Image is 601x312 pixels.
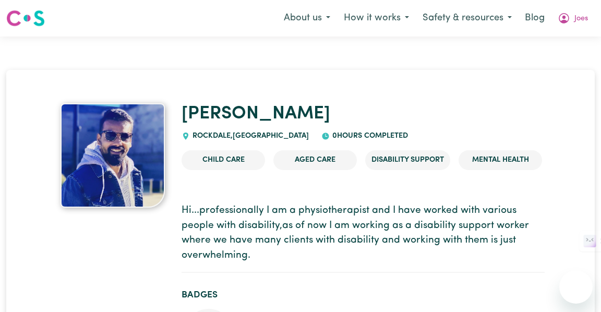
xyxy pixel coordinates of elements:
li: Disability Support [365,150,450,170]
li: Aged Care [273,150,357,170]
iframe: Button to launch messaging window [559,270,593,304]
img: Shiv Ranjan [61,103,165,208]
h2: Badges [182,290,545,301]
span: ROCKDALE , [GEOGRAPHIC_DATA] [190,132,309,140]
p: Hi...professionally I am a physiotherapist and I have worked with various people with disability,... [182,203,545,263]
span: Joes [574,13,588,25]
a: Blog [519,7,551,30]
button: My Account [551,7,595,29]
button: How it works [337,7,416,29]
img: Careseekers logo [6,9,45,28]
li: Mental Health [459,150,542,170]
li: Child care [182,150,265,170]
a: [PERSON_NAME] [182,105,330,123]
span: 0 hours completed [330,132,408,140]
button: About us [277,7,337,29]
button: Safety & resources [416,7,519,29]
a: Shiv Ranjan's profile picture' [56,103,169,208]
a: Careseekers logo [6,6,45,30]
